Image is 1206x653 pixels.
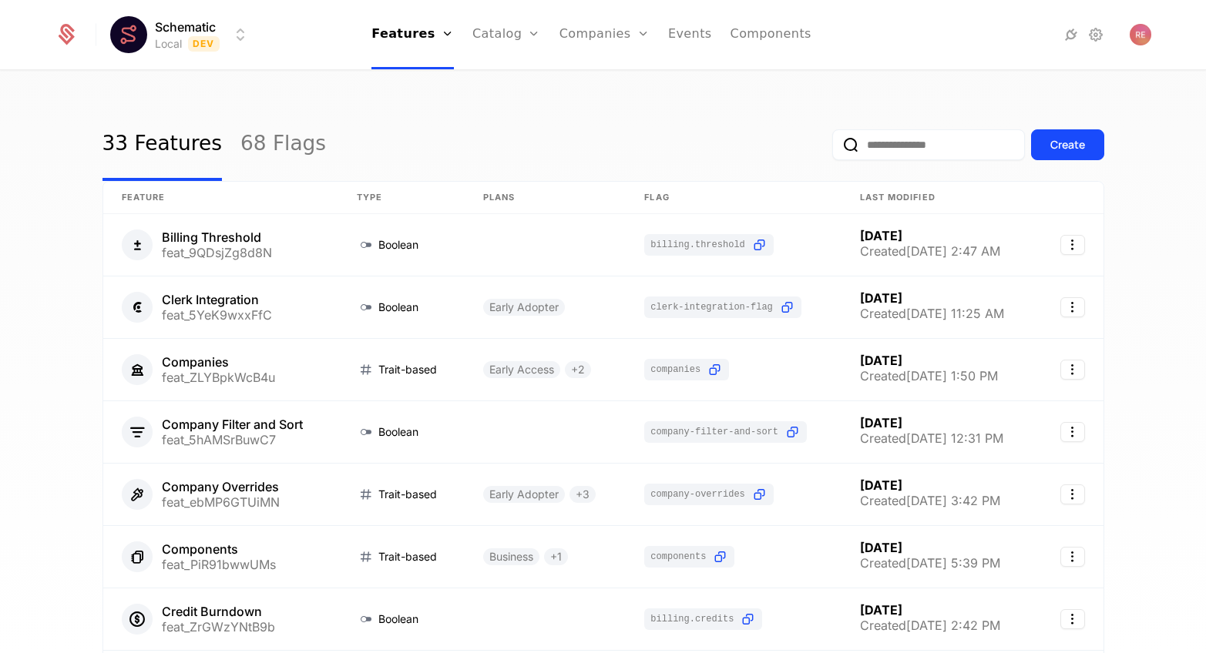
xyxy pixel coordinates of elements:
img: Ryan Echternacht [1130,24,1151,45]
span: Schematic [155,18,216,36]
a: Settings [1087,25,1105,44]
span: Dev [188,36,220,52]
button: Create [1031,129,1104,160]
button: Select action [1060,422,1085,442]
button: Select environment [115,18,250,52]
button: Select action [1060,484,1085,504]
div: Create [1050,137,1085,152]
th: Feature [103,182,338,214]
th: Plans [465,182,626,214]
button: Select action [1060,360,1085,380]
img: Schematic [110,16,147,53]
th: Flag [626,182,841,214]
a: Integrations [1062,25,1080,44]
button: Select action [1060,235,1085,255]
th: Last Modified [842,182,1037,214]
div: Local [155,36,182,52]
a: 33 Features [102,109,222,181]
button: Select action [1060,547,1085,567]
th: Type [338,182,465,214]
button: Select action [1060,609,1085,629]
button: Open user button [1130,24,1151,45]
a: 68 Flags [240,109,326,181]
button: Select action [1060,297,1085,317]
